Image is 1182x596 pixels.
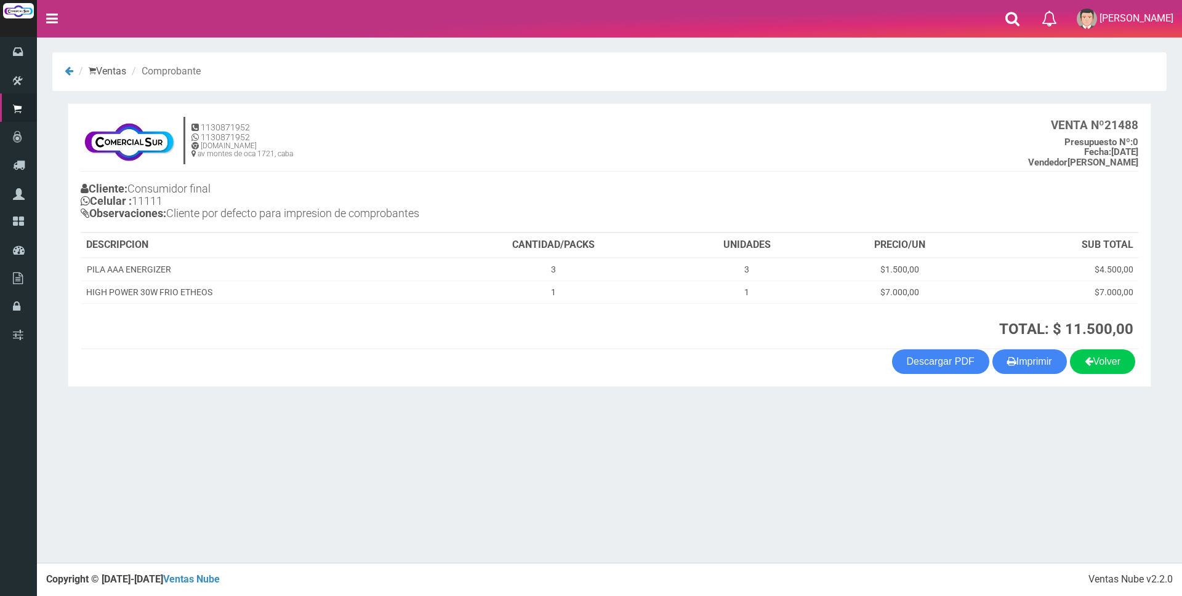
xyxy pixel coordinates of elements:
button: Imprimir [992,349,1067,374]
a: Descargar PDF [892,349,989,374]
td: 3 [673,258,821,281]
strong: Copyright © [DATE]-[DATE] [46,573,220,585]
b: Celular : [81,194,132,207]
b: [PERSON_NAME] [1028,157,1138,168]
h6: [DOMAIN_NAME] av montes de oca 1721, caba [191,142,293,158]
td: PILA AAA ENERGIZER [81,258,433,281]
td: $7.000,00 [979,280,1138,303]
strong: Fecha: [1084,146,1111,157]
li: Comprobante [129,65,201,79]
strong: VENTA Nº [1051,118,1104,132]
th: UNIDADES [673,233,821,258]
strong: TOTAL: $ 11.500,00 [999,320,1133,338]
a: Volver [1070,349,1135,374]
img: f695dc5f3a855ddc19300c990e0c55a2.jpg [81,116,177,165]
b: [DATE] [1084,146,1138,157]
td: 1 [673,280,821,303]
h4: Consumidor final 11111 Cliente por defecto para impresion de comprobantes [81,180,609,225]
strong: Vendedor [1028,157,1067,168]
h5: 1130871952 1130871952 [191,123,293,142]
th: DESCRIPCION [81,233,433,258]
td: $7.000,00 [821,280,979,303]
div: Ventas Nube v2.2.0 [1088,573,1173,587]
b: Cliente: [81,182,127,195]
b: 21488 [1051,118,1138,132]
td: 3 [433,258,672,281]
td: 1 [433,280,672,303]
strong: Presupuesto Nº: [1064,137,1133,148]
img: User Image [1077,9,1097,29]
th: CANTIDAD/PACKS [433,233,672,258]
th: PRECIO/UN [821,233,979,258]
img: Logo grande [3,3,34,18]
b: Observaciones: [81,207,166,220]
li: Ventas [76,65,126,79]
span: [PERSON_NAME] [1100,12,1173,24]
th: SUB TOTAL [979,233,1138,258]
td: $1.500,00 [821,258,979,281]
b: 0 [1064,137,1138,148]
a: Ventas Nube [163,573,220,585]
td: $4.500,00 [979,258,1138,281]
td: HIGH POWER 30W FRIO ETHEOS [81,280,433,303]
